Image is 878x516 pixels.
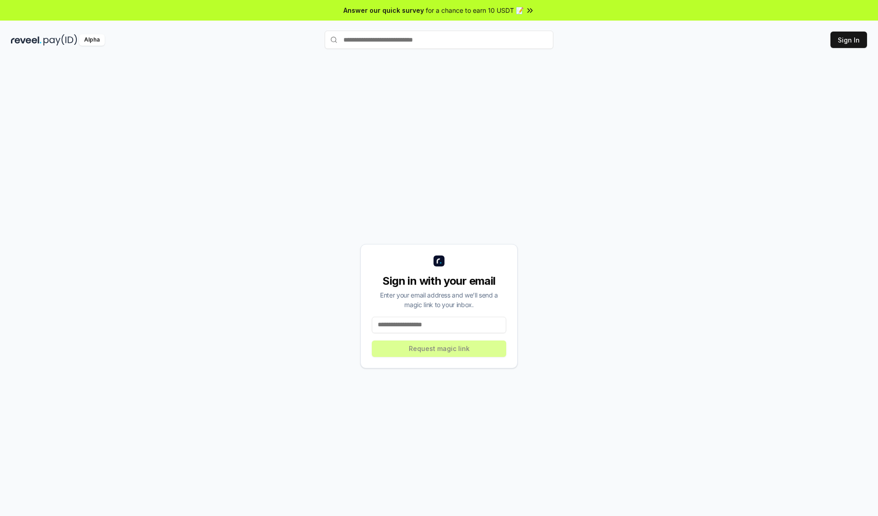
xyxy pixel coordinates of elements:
img: reveel_dark [11,34,42,46]
div: Enter your email address and we’ll send a magic link to your inbox. [372,290,506,309]
div: Sign in with your email [372,274,506,288]
span: Answer our quick survey [343,5,424,15]
img: logo_small [434,255,444,266]
button: Sign In [830,32,867,48]
img: pay_id [43,34,77,46]
div: Alpha [79,34,105,46]
span: for a chance to earn 10 USDT 📝 [426,5,524,15]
